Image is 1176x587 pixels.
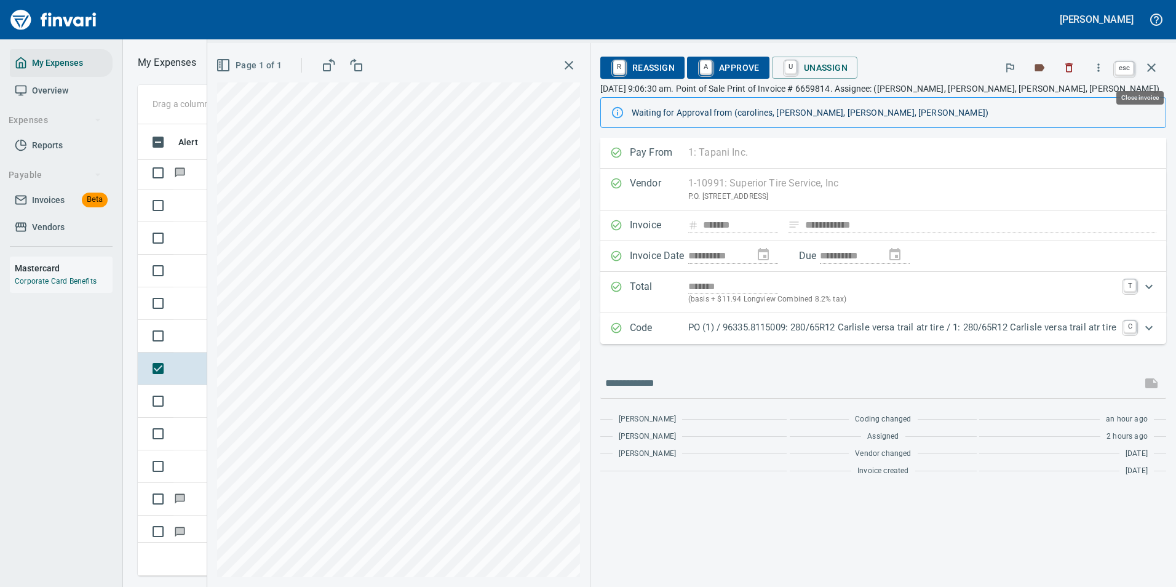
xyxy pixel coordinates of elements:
[4,109,106,132] button: Expenses
[630,321,688,337] p: Code
[10,77,113,105] a: Overview
[600,313,1166,344] div: Expand
[1115,62,1134,75] a: esc
[173,169,186,177] span: Has messages
[619,448,676,460] span: [PERSON_NAME]
[857,465,909,477] span: Invoice created
[138,55,196,70] p: My Expenses
[153,98,333,110] p: Drag a column heading here to group the table
[15,262,113,275] h6: Mastercard
[15,277,97,286] a: Corporate Card Benefits
[600,82,1166,95] p: [DATE] 9:06:30 am. Point of Sale Print of Invoice # 6659814. Assignee: ([PERSON_NAME], [PERSON_NA...
[600,57,685,79] button: RReassign
[630,279,688,306] p: Total
[700,60,712,74] a: A
[10,186,113,214] a: InvoicesBeta
[697,57,760,78] span: Approve
[10,132,113,159] a: Reports
[82,193,108,207] span: Beta
[1026,54,1053,81] button: Labels
[867,431,899,443] span: Assigned
[688,321,1116,335] p: PO (1) / 96335.8115009: 280/65R12 Carlisle versa trail atr tire / 1: 280/65R12 Carlisle versa tra...
[173,527,186,535] span: Has messages
[600,272,1166,313] div: Expand
[178,135,214,150] span: Alert
[1055,54,1083,81] button: Discard
[32,55,83,71] span: My Expenses
[32,138,63,153] span: Reports
[173,495,186,503] span: Has messages
[138,55,196,70] nav: breadcrumb
[782,57,848,78] span: Unassign
[32,193,65,208] span: Invoices
[1124,321,1136,333] a: C
[1126,465,1148,477] span: [DATE]
[10,49,113,77] a: My Expenses
[1137,369,1166,398] span: This records your message into the invoice and notifies anyone mentioned
[1057,10,1137,29] button: [PERSON_NAME]
[32,83,68,98] span: Overview
[619,413,676,426] span: [PERSON_NAME]
[1106,431,1148,443] span: 2 hours ago
[619,431,676,443] span: [PERSON_NAME]
[1126,448,1148,460] span: [DATE]
[9,113,101,128] span: Expenses
[688,293,1116,306] p: (basis + $11.94 Longview Combined 8.2% tax)
[632,102,1156,124] div: Waiting for Approval from (carolines, [PERSON_NAME], [PERSON_NAME], [PERSON_NAME])
[1085,54,1112,81] button: More
[613,60,625,74] a: R
[996,54,1023,81] button: Flag
[32,220,65,235] span: Vendors
[610,57,675,78] span: Reassign
[855,448,911,460] span: Vendor changed
[785,60,797,74] a: U
[855,413,911,426] span: Coding changed
[772,57,857,79] button: UUnassign
[1060,13,1134,26] h5: [PERSON_NAME]
[1106,413,1148,426] span: an hour ago
[4,164,106,186] button: Payable
[213,54,287,77] button: Page 1 of 1
[218,58,282,73] span: Page 1 of 1
[178,135,198,150] span: Alert
[9,167,101,183] span: Payable
[687,57,769,79] button: AApprove
[1124,279,1136,292] a: T
[7,5,100,34] img: Finvari
[10,214,113,241] a: Vendors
